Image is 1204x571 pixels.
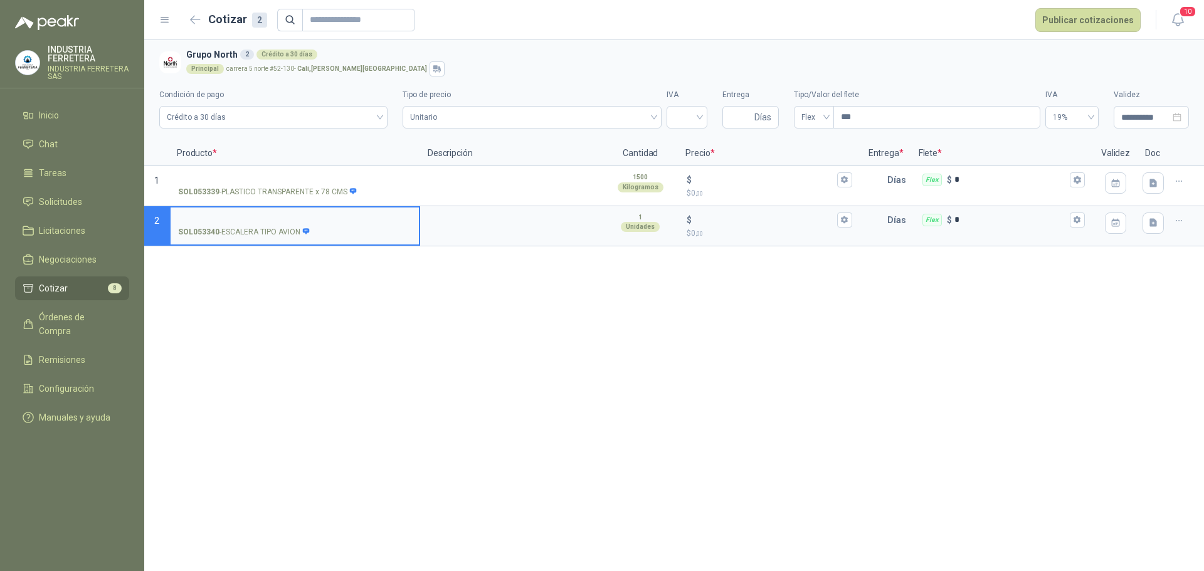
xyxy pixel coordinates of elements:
[178,175,411,185] input: SOL053339-PLASTICO TRANSPARENTE x 78 CMS
[887,207,911,233] p: Días
[186,48,1184,61] h3: Grupo North
[39,253,97,266] span: Negociaciones
[178,186,357,198] p: - PLASTICO TRANSPARENTE x 78 CMS
[633,172,648,182] p: 1500
[39,411,110,424] span: Manuales y ayuda
[691,229,703,238] span: 0
[178,226,219,238] strong: SOL053340
[911,141,1094,166] p: Flete
[922,174,942,186] div: Flex
[667,89,707,101] label: IVA
[39,166,66,180] span: Tareas
[420,141,603,166] p: Descripción
[687,187,852,199] p: $
[154,216,159,226] span: 2
[687,213,692,227] p: $
[208,11,267,28] h2: Cotizar
[39,382,94,396] span: Configuración
[39,224,85,238] span: Licitaciones
[159,51,181,73] img: Company Logo
[15,219,129,243] a: Licitaciones
[1166,9,1189,31] button: 10
[687,228,852,239] p: $
[837,212,852,228] button: $$0,00
[695,230,703,237] span: ,00
[1053,108,1091,127] span: 19%
[48,45,129,63] p: INDUSTRIA FERRETERA
[48,65,129,80] p: INDUSTRIA FERRETERA SAS
[39,137,58,151] span: Chat
[947,213,952,227] p: $
[691,189,703,197] span: 0
[16,51,40,75] img: Company Logo
[922,214,942,226] div: Flex
[678,141,860,166] p: Precio
[39,195,82,209] span: Solicitudes
[1070,172,1085,187] button: Flex $
[1045,89,1099,101] label: IVA
[638,212,642,223] p: 1
[694,215,834,224] input: $$0,00
[15,276,129,300] a: Cotizar8
[403,89,662,101] label: Tipo de precio
[1138,141,1169,166] p: Doc
[837,172,852,187] button: $$0,00
[178,226,310,238] p: - ESCALERA TIPO AVION
[15,348,129,372] a: Remisiones
[947,173,952,187] p: $
[39,108,59,122] span: Inicio
[954,175,1067,184] input: Flex $
[15,161,129,185] a: Tareas
[801,108,826,127] span: Flex
[1094,141,1138,166] p: Validez
[618,182,663,192] div: Kilogramos
[178,216,411,225] input: SOL053340-ESCALERA TIPO AVION
[297,65,427,72] strong: Cali , [PERSON_NAME][GEOGRAPHIC_DATA]
[695,190,703,197] span: ,00
[621,222,660,232] div: Unidades
[1179,6,1196,18] span: 10
[687,173,692,187] p: $
[154,175,159,186] span: 1
[694,175,834,184] input: $$0,00
[186,64,224,74] div: Principal
[252,13,267,28] div: 2
[1035,8,1141,32] button: Publicar cotizaciones
[887,167,911,192] p: Días
[722,89,779,101] label: Entrega
[226,66,427,72] p: carrera 5 norte #52-130 -
[603,141,678,166] p: Cantidad
[861,141,911,166] p: Entrega
[240,50,254,60] div: 2
[1114,89,1189,101] label: Validez
[39,353,85,367] span: Remisiones
[167,108,380,127] span: Crédito a 30 días
[15,377,129,401] a: Configuración
[15,248,129,271] a: Negociaciones
[15,132,129,156] a: Chat
[39,281,68,295] span: Cotizar
[754,107,771,128] span: Días
[15,190,129,214] a: Solicitudes
[794,89,1040,101] label: Tipo/Valor del flete
[954,215,1067,224] input: Flex $
[108,283,122,293] span: 8
[15,406,129,429] a: Manuales y ayuda
[39,310,117,338] span: Órdenes de Compra
[169,141,420,166] p: Producto
[1070,212,1085,228] button: Flex $
[15,103,129,127] a: Inicio
[15,305,129,343] a: Órdenes de Compra
[178,186,219,198] strong: SOL053339
[256,50,317,60] div: Crédito a 30 días
[15,15,79,30] img: Logo peakr
[159,89,388,101] label: Condición de pago
[410,108,654,127] span: Unitario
